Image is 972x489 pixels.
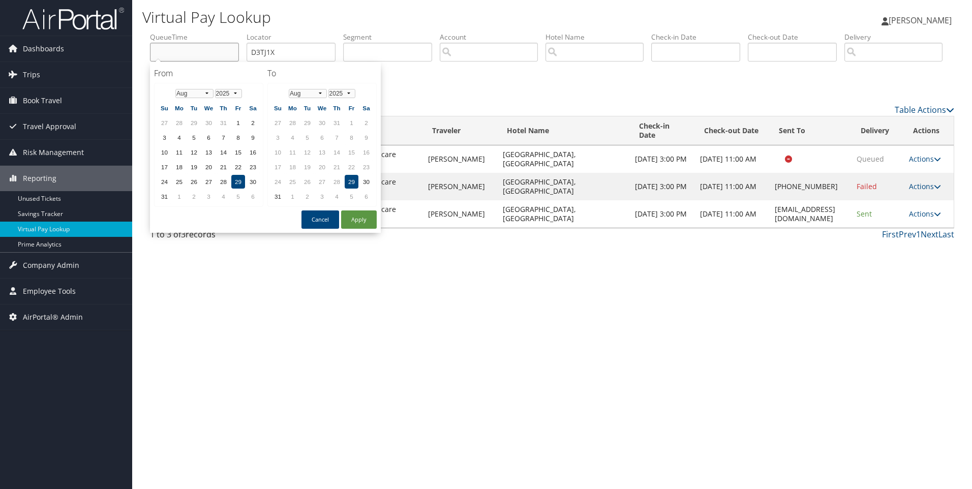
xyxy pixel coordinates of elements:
[909,154,941,164] a: Actions
[899,229,916,240] a: Prev
[187,116,201,130] td: 29
[423,116,498,145] th: Traveler: activate to sort column ascending
[341,210,377,229] button: Apply
[246,145,260,159] td: 16
[286,131,299,144] td: 4
[315,101,329,115] th: We
[882,5,962,36] a: [PERSON_NAME]
[630,200,695,228] td: [DATE] 3:00 PM
[23,253,79,278] span: Company Admin
[882,229,899,240] a: First
[330,175,344,189] td: 28
[330,101,344,115] th: Th
[300,190,314,203] td: 2
[271,190,285,203] td: 31
[150,228,340,246] div: 1 to 3 of records
[286,175,299,189] td: 25
[23,114,76,139] span: Travel Approval
[315,145,329,159] td: 13
[770,173,852,200] td: [PHONE_NUMBER]
[217,116,230,130] td: 31
[345,116,358,130] td: 1
[695,200,769,228] td: [DATE] 11:00 AM
[301,210,339,229] button: Cancel
[246,131,260,144] td: 9
[315,131,329,144] td: 6
[150,32,247,42] label: QueueTime
[231,175,245,189] td: 29
[247,32,343,42] label: Locator
[23,36,64,62] span: Dashboards
[889,15,952,26] span: [PERSON_NAME]
[23,140,84,165] span: Risk Management
[315,190,329,203] td: 3
[217,160,230,174] td: 21
[187,190,201,203] td: 2
[359,116,373,130] td: 2
[300,131,314,144] td: 5
[246,190,260,203] td: 6
[359,131,373,144] td: 9
[770,200,852,228] td: [EMAIL_ADDRESS][DOMAIN_NAME]
[202,101,216,115] th: We
[921,229,938,240] a: Next
[158,190,171,203] td: 31
[300,175,314,189] td: 26
[246,101,260,115] th: Sa
[423,145,498,173] td: [PERSON_NAME]
[315,116,329,130] td: 30
[359,101,373,115] th: Sa
[330,131,344,144] td: 7
[695,173,769,200] td: [DATE] 11:00 AM
[23,62,40,87] span: Trips
[895,104,954,115] a: Table Actions
[300,145,314,159] td: 12
[345,131,358,144] td: 8
[857,209,872,219] span: Sent
[187,175,201,189] td: 26
[217,145,230,159] td: 14
[938,229,954,240] a: Last
[916,229,921,240] a: 1
[359,175,373,189] td: 30
[172,175,186,189] td: 25
[187,145,201,159] td: 12
[315,160,329,174] td: 20
[630,116,695,145] th: Check-in Date: activate to sort column ascending
[300,116,314,130] td: 29
[158,116,171,130] td: 27
[246,160,260,174] td: 23
[172,116,186,130] td: 28
[202,131,216,144] td: 6
[271,160,285,174] td: 17
[217,101,230,115] th: Th
[231,160,245,174] td: 22
[217,190,230,203] td: 4
[202,175,216,189] td: 27
[231,145,245,159] td: 15
[23,166,56,191] span: Reporting
[286,145,299,159] td: 11
[498,145,629,173] td: [GEOGRAPHIC_DATA], [GEOGRAPHIC_DATA]
[844,32,950,42] label: Delivery
[345,190,358,203] td: 5
[345,160,358,174] td: 22
[217,175,230,189] td: 28
[630,145,695,173] td: [DATE] 3:00 PM
[22,7,124,30] img: airportal-logo.png
[330,190,344,203] td: 4
[202,116,216,130] td: 30
[345,101,358,115] th: Fr
[359,160,373,174] td: 23
[651,32,748,42] label: Check-in Date
[545,32,651,42] label: Hotel Name
[202,160,216,174] td: 20
[286,101,299,115] th: Mo
[852,116,904,145] th: Delivery: activate to sort column ascending
[246,116,260,130] td: 2
[172,101,186,115] th: Mo
[498,116,629,145] th: Hotel Name: activate to sort column ascending
[857,154,884,164] span: Queued
[202,190,216,203] td: 3
[23,88,62,113] span: Book Travel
